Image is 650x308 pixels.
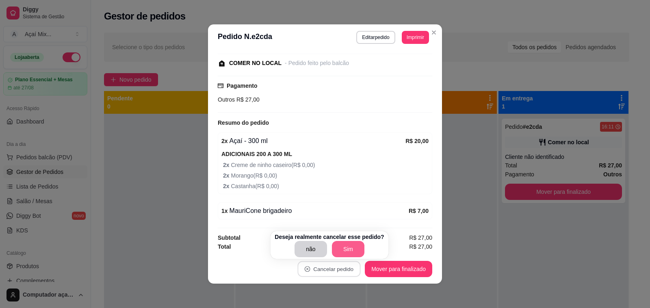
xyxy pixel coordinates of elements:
[223,182,429,191] span: Castanha ( R$ 0,00 )
[221,151,292,157] strong: ADICIONAIS 200 A 300 ML
[221,136,405,146] div: Açaí - 300 ml
[221,206,409,216] div: MauriCone brigadeiro
[409,208,429,214] strong: R$ 7,00
[295,241,327,257] button: não
[221,138,228,144] strong: 2 x
[218,234,240,241] strong: Subtotal
[402,31,429,44] button: Imprimir
[218,31,272,44] h3: Pedido N. e2cda
[365,261,432,277] button: Mover para finalizado
[332,241,364,257] button: Sim
[427,26,440,39] button: Close
[221,208,228,214] strong: 1 x
[229,59,282,67] div: COMER NO LOCAL
[235,96,260,103] span: R$ 27,00
[356,31,395,44] button: Editarpedido
[305,266,310,272] span: close-circle
[223,161,429,169] span: Creme de ninho caseiro ( R$ 0,00 )
[218,83,223,89] span: credit-card
[223,171,429,180] span: Morango ( R$ 0,00 )
[218,119,269,126] strong: Resumo do pedido
[409,233,432,242] span: R$ 27,00
[223,172,231,179] strong: 2 x
[218,96,235,103] span: Outros
[218,243,231,250] strong: Total
[285,59,349,67] div: - Pedido feito pelo balcão
[275,233,384,241] p: Deseja realmente cancelar esse pedido?
[223,162,231,168] strong: 2 x
[298,261,361,277] button: close-circleCancelar pedido
[409,242,432,251] span: R$ 27,00
[405,138,429,144] strong: R$ 20,00
[227,82,257,89] strong: Pagamento
[223,183,231,189] strong: 2 x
